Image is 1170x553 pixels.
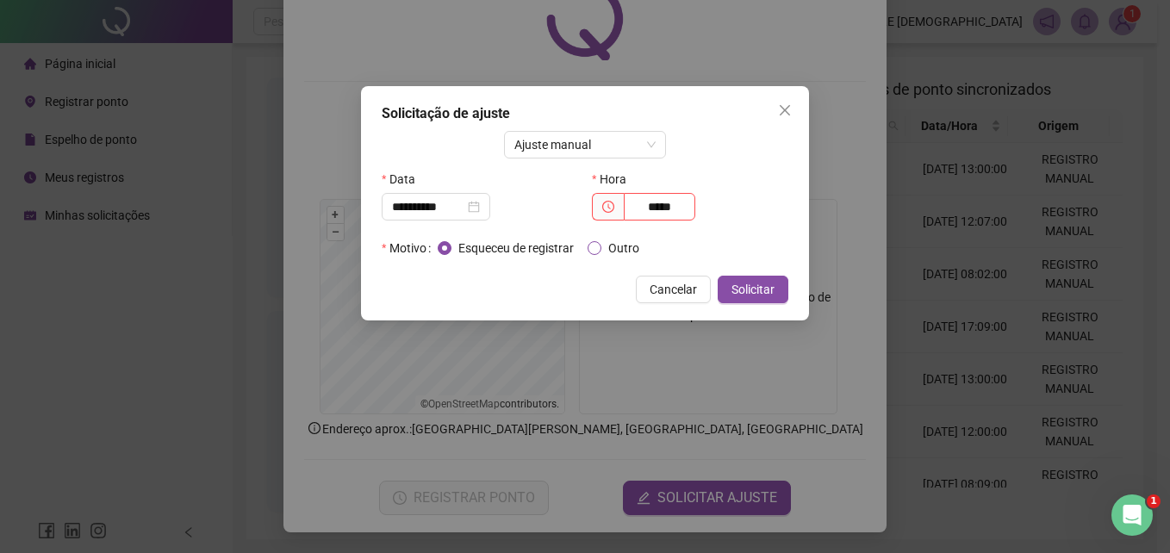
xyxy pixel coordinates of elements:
span: Cancelar [650,280,697,299]
label: Hora [592,165,638,193]
label: Data [382,165,426,193]
button: Close [771,96,799,124]
button: Cancelar [636,276,711,303]
label: Motivo [382,234,438,262]
span: Outro [601,239,646,258]
button: Solicitar [718,276,788,303]
span: 1 [1147,494,1161,508]
span: Ajuste manual [514,132,657,158]
div: Solicitação de ajuste [382,103,788,124]
span: Esqueceu de registrar [451,239,581,258]
iframe: Intercom live chat [1111,494,1153,536]
span: Solicitar [731,280,775,299]
span: clock-circle [602,201,614,213]
span: close [778,103,792,117]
